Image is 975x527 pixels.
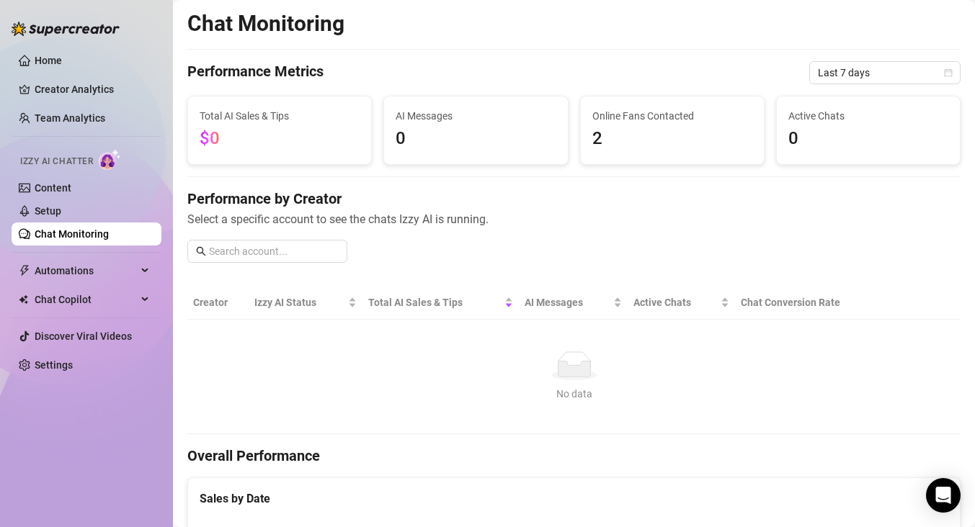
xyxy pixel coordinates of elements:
span: Izzy AI Status [254,294,344,310]
span: Chat Copilot [35,288,137,311]
span: Total AI Sales & Tips [200,108,360,124]
span: AI Messages [525,294,610,310]
span: Select a specific account to see the chats Izzy AI is running. [187,210,961,228]
h4: Performance by Creator [187,189,961,209]
span: Active Chats [633,294,718,310]
a: Content [35,182,71,194]
h4: Overall Performance [187,446,961,466]
span: Total AI Sales & Tips [368,294,502,310]
h2: Chat Monitoring [187,10,344,37]
input: Search account... [209,243,339,259]
h4: Performance Metrics [187,61,324,84]
div: No data [199,386,949,402]
span: 2 [592,125,752,153]
span: Automations [35,259,137,282]
span: Active Chats [788,108,948,124]
span: 0 [788,125,948,153]
th: Total AI Sales & Tips [362,286,519,320]
span: Izzy AI Chatter [20,155,93,168]
div: Sales by Date [200,490,948,508]
th: Creator [187,286,249,320]
span: calendar [944,68,953,77]
img: Chat Copilot [19,294,28,305]
span: 0 [396,125,556,153]
span: Last 7 days [818,62,952,84]
th: Izzy AI Status [249,286,362,320]
span: Online Fans Contacted [592,108,752,124]
span: $0 [200,128,220,148]
th: Chat Conversion Rate [735,286,883,320]
a: Setup [35,205,61,217]
a: Home [35,55,62,66]
div: Open Intercom Messenger [926,478,961,513]
a: Team Analytics [35,112,105,124]
a: Settings [35,359,73,371]
th: Active Chats [628,286,735,320]
img: AI Chatter [99,149,121,170]
span: search [196,246,206,256]
a: Chat Monitoring [35,228,109,240]
img: logo-BBDzfeDw.svg [12,22,120,36]
a: Discover Viral Videos [35,330,132,342]
span: thunderbolt [19,265,30,276]
span: AI Messages [396,108,556,124]
th: AI Messages [519,286,628,320]
a: Creator Analytics [35,78,150,101]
